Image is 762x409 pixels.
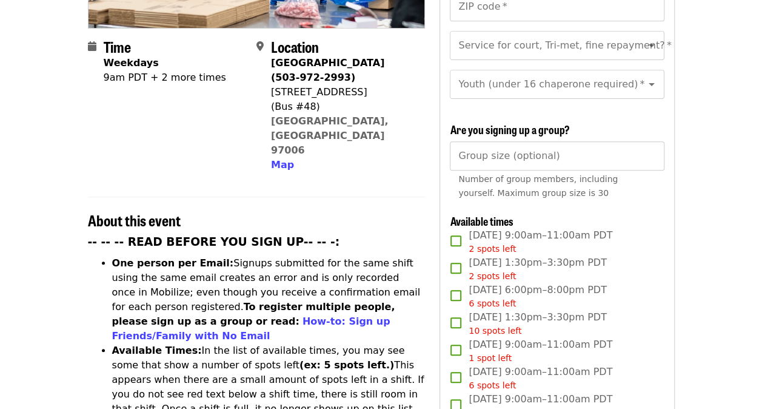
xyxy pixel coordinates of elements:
[88,209,181,231] span: About this event
[469,380,516,390] span: 6 spots left
[469,353,512,363] span: 1 spot left
[469,255,606,283] span: [DATE] 1:30pm–3:30pm PDT
[299,359,394,371] strong: (ex: 5 spots left.)
[271,159,294,171] span: Map
[469,283,606,310] span: [DATE] 6:00pm–8:00pm PDT
[469,337,612,365] span: [DATE] 9:00am–11:00am PDT
[112,316,390,342] a: How-to: Sign up Friends/Family with No Email
[469,326,521,336] span: 10 spots left
[450,121,569,137] span: Are you signing up a group?
[271,100,415,114] div: (Bus #48)
[104,70,226,85] div: 9am PDT + 2 more times
[469,365,612,392] span: [DATE] 9:00am–11:00am PDT
[469,299,516,308] span: 6 spots left
[450,141,664,171] input: [object Object]
[271,57,384,83] strong: [GEOGRAPHIC_DATA] (503-972-2993)
[271,115,389,156] a: [GEOGRAPHIC_DATA], [GEOGRAPHIC_DATA] 97006
[271,85,415,100] div: [STREET_ADDRESS]
[643,76,660,93] button: Open
[271,158,294,172] button: Map
[88,235,340,248] strong: -- -- -- READ BEFORE YOU SIGN UP-- -- -:
[469,310,606,337] span: [DATE] 1:30pm–3:30pm PDT
[271,36,319,57] span: Location
[112,257,234,269] strong: One person per Email:
[112,256,426,343] li: Signups submitted for the same shift using the same email creates an error and is only recorded o...
[256,41,264,52] i: map-marker-alt icon
[469,244,516,254] span: 2 spots left
[112,301,395,327] strong: To register multiple people, please sign up as a group or read:
[112,345,202,356] strong: Available Times:
[643,37,660,54] button: Open
[104,36,131,57] span: Time
[104,57,159,69] strong: Weekdays
[469,271,516,281] span: 2 spots left
[88,41,96,52] i: calendar icon
[469,228,612,255] span: [DATE] 9:00am–11:00am PDT
[458,174,618,198] span: Number of group members, including yourself. Maximum group size is 30
[450,213,513,229] span: Available times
